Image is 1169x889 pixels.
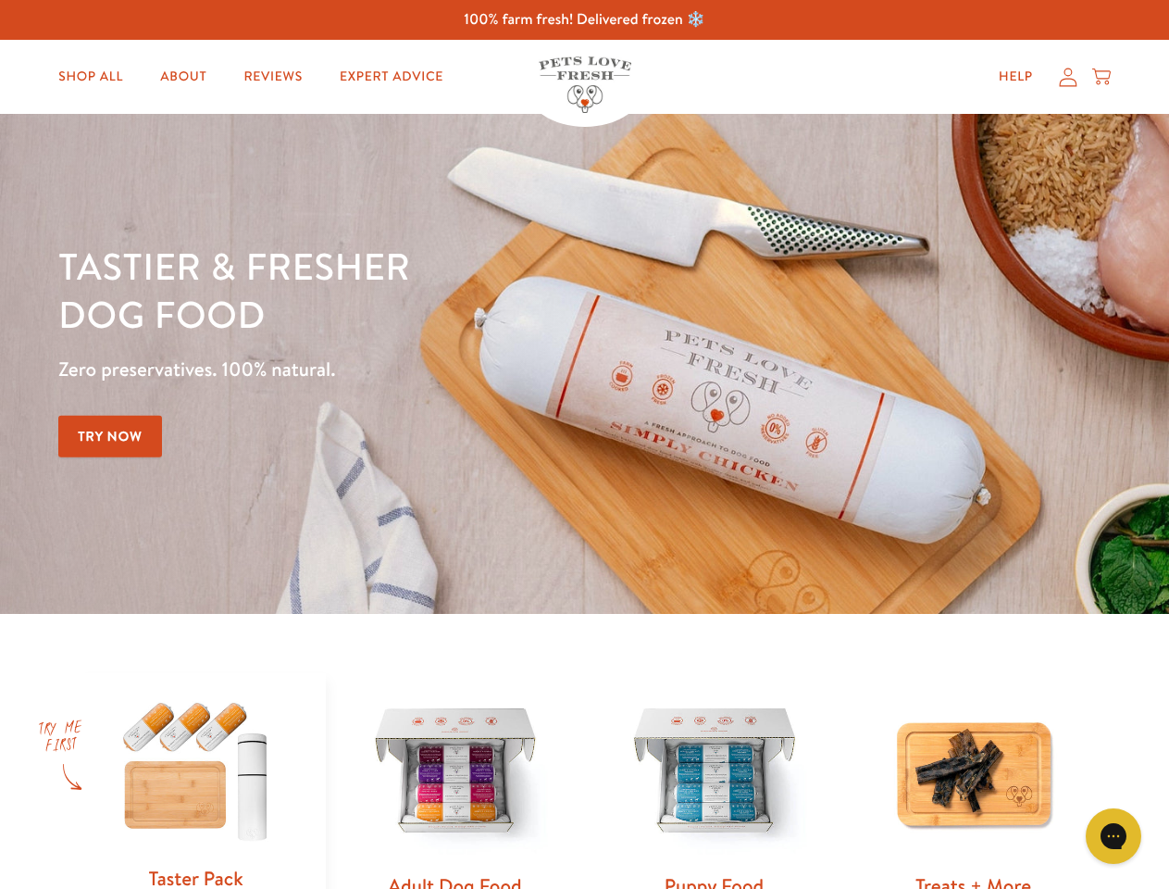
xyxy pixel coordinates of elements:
[229,58,317,95] a: Reviews
[58,353,760,386] p: Zero preservatives. 100% natural.
[44,58,138,95] a: Shop All
[145,58,221,95] a: About
[58,242,760,338] h1: Tastier & fresher dog food
[539,56,631,113] img: Pets Love Fresh
[984,58,1048,95] a: Help
[1076,802,1150,870] iframe: Gorgias live chat messenger
[58,416,162,457] a: Try Now
[325,58,458,95] a: Expert Advice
